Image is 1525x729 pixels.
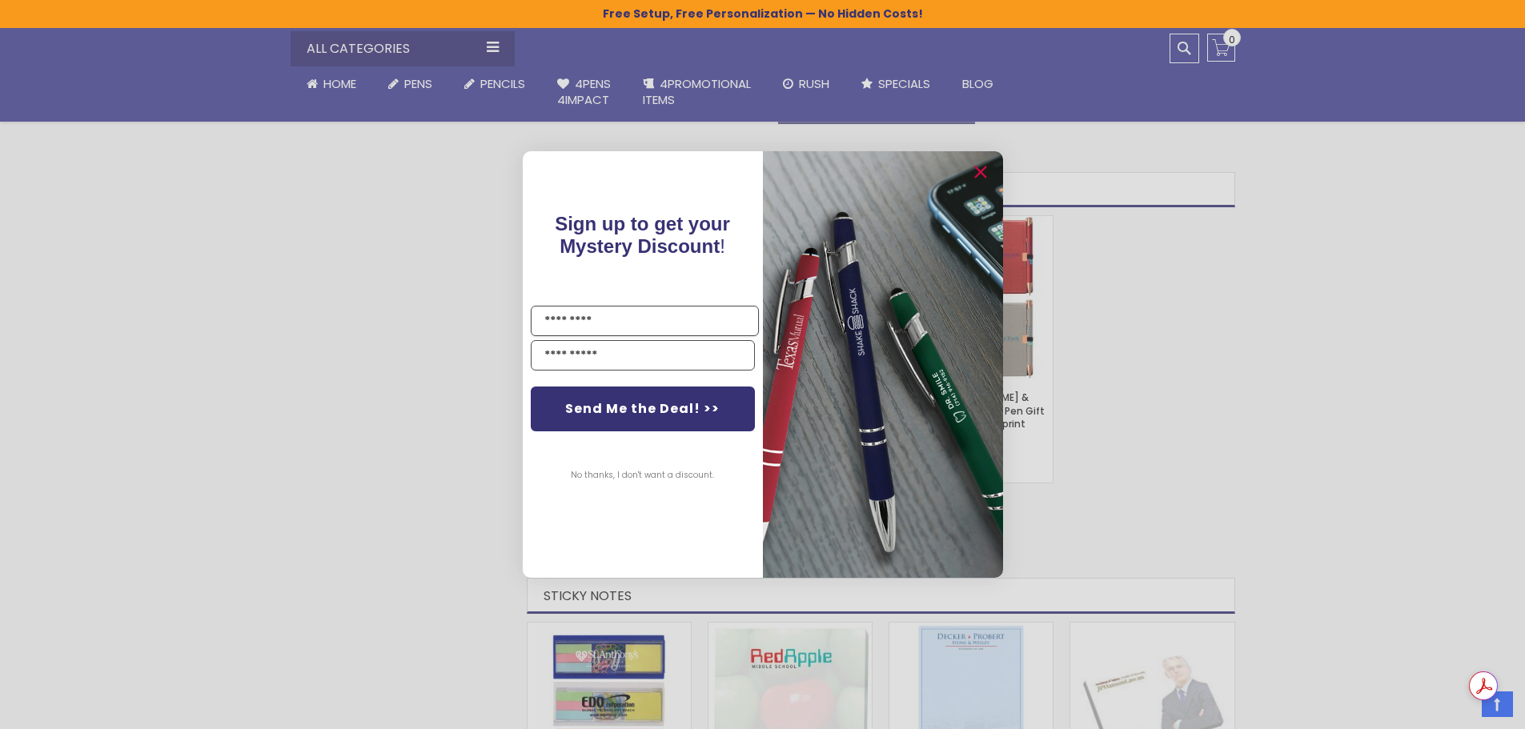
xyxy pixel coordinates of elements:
button: No thanks, I don't want a discount. [563,455,722,495]
iframe: Google Customer Reviews [1393,686,1525,729]
button: Close dialog [968,159,993,185]
input: YOUR EMAIL [531,340,755,371]
button: Send Me the Deal! >> [531,387,755,431]
span: ! [555,213,730,257]
span: Sign up to get your Mystery Discount [555,213,730,257]
img: 081b18bf-2f98-4675-a917-09431eb06994.jpeg [763,151,1003,578]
